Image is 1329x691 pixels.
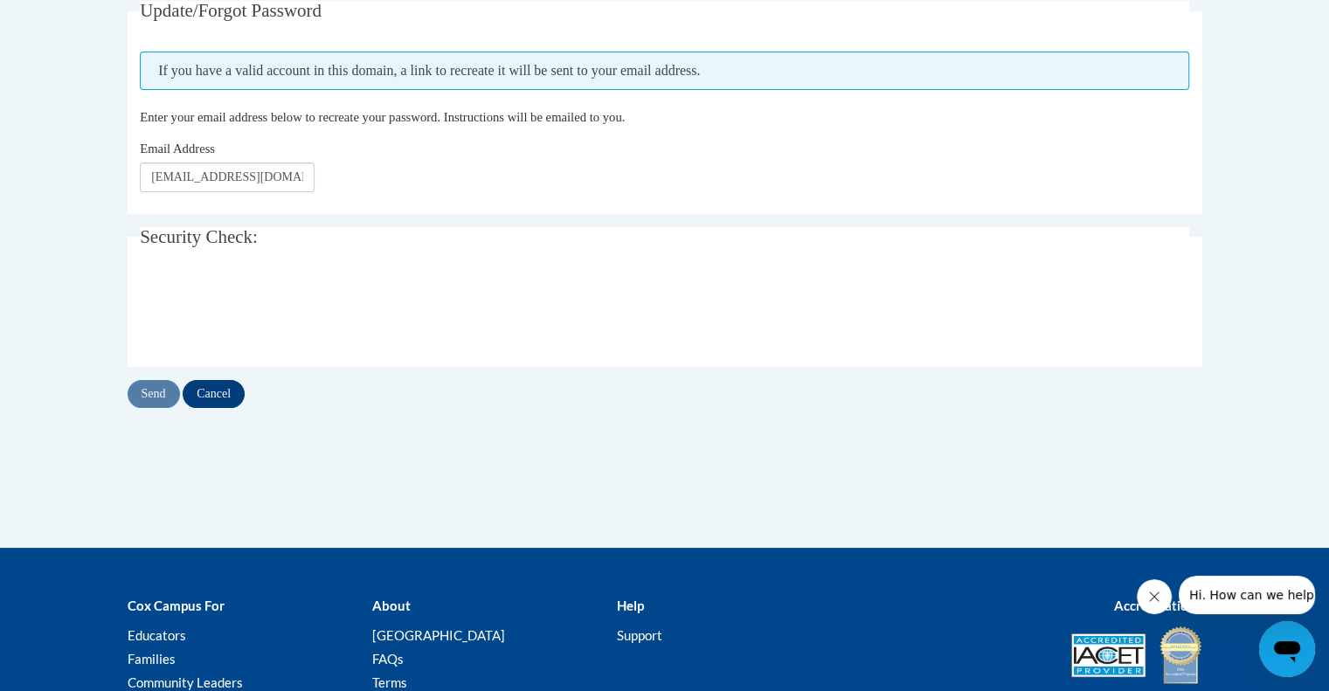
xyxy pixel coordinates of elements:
input: Email [140,162,315,192]
a: Support [616,627,661,643]
iframe: reCAPTCHA [140,277,405,345]
span: Email Address [140,142,215,155]
span: If you have a valid account in this domain, a link to recreate it will be sent to your email addr... [140,52,1189,90]
a: Community Leaders [128,674,243,690]
b: Accreditations [1114,598,1202,613]
a: Terms [371,674,406,690]
a: Educators [128,627,186,643]
a: [GEOGRAPHIC_DATA] [371,627,504,643]
img: Accredited IACET® Provider [1071,633,1146,677]
iframe: Message from company [1179,576,1315,614]
img: IDA® Accredited [1159,625,1202,686]
input: Cancel [183,380,245,408]
b: Cox Campus For [128,598,225,613]
iframe: Close message [1137,579,1172,614]
span: Security Check: [140,226,258,247]
span: Hi. How can we help? [10,12,142,26]
iframe: Button to launch messaging window [1259,621,1315,677]
b: About [371,598,410,613]
a: FAQs [371,651,403,667]
b: Help [616,598,643,613]
span: Enter your email address below to recreate your password. Instructions will be emailed to you. [140,110,625,124]
a: Families [128,651,176,667]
